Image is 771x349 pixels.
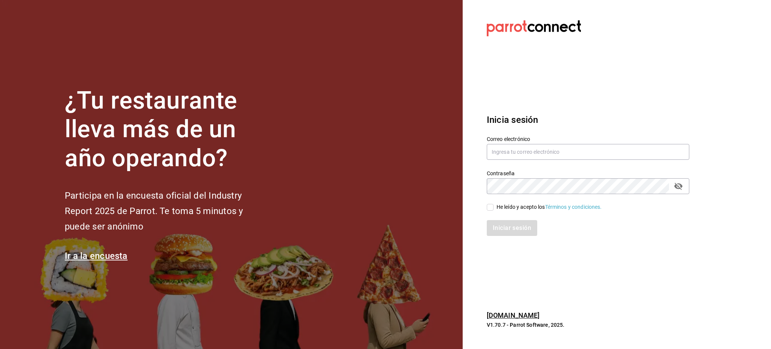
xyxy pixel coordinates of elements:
[487,113,689,127] h3: Inicia sesión
[545,204,602,210] a: Términos y condiciones.
[65,188,268,234] h2: Participa en la encuesta oficial del Industry Report 2025 de Parrot. Te toma 5 minutos y puede se...
[487,144,689,160] input: Ingresa tu correo electrónico
[487,136,689,141] label: Correo electrónico
[487,170,689,176] label: Contraseña
[487,311,540,319] a: [DOMAIN_NAME]
[672,180,685,193] button: passwordField
[487,321,689,329] p: V1.70.7 - Parrot Software, 2025.
[65,251,128,261] a: Ir a la encuesta
[65,86,268,173] h1: ¿Tu restaurante lleva más de un año operando?
[497,203,602,211] div: He leído y acepto los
